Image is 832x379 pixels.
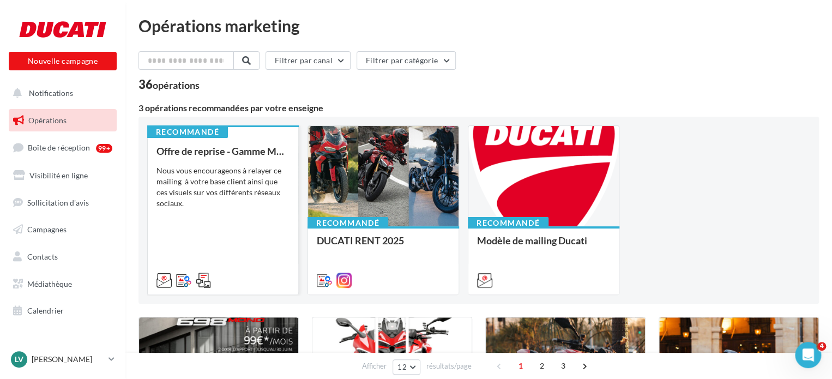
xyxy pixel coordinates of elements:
[138,17,819,34] div: Opérations marketing
[15,354,23,365] span: Lv
[28,116,67,125] span: Opérations
[7,273,119,296] a: Médiathèque
[32,354,104,365] p: [PERSON_NAME]
[554,357,572,375] span: 3
[27,306,64,315] span: Calendrier
[156,165,290,209] div: Nous vous encourageons à relayer ce mailing à votre base client ainsi que ces visuels sur vos dif...
[7,245,119,268] a: Contacts
[9,349,117,370] a: Lv [PERSON_NAME]
[138,79,200,91] div: 36
[27,279,72,288] span: Médiathèque
[153,80,200,90] div: opérations
[27,197,89,207] span: Sollicitation d'avis
[28,143,90,152] span: Boîte de réception
[357,51,456,70] button: Filtrer par catégorie
[393,359,420,375] button: 12
[817,342,826,351] span: 4
[266,51,351,70] button: Filtrer par canal
[156,146,290,157] div: Offre de reprise - Gamme MTS V4
[7,109,119,132] a: Opérations
[29,171,88,180] span: Visibilité en ligne
[29,88,73,98] span: Notifications
[397,363,407,371] span: 12
[317,235,450,257] div: DUCATI RENT 2025
[147,126,228,138] div: Recommandé
[27,252,58,261] span: Contacts
[27,225,67,234] span: Campagnes
[9,52,117,70] button: Nouvelle campagne
[7,218,119,241] a: Campagnes
[7,299,119,322] a: Calendrier
[7,82,114,105] button: Notifications
[308,217,388,229] div: Recommandé
[138,104,819,112] div: 3 opérations recommandées par votre enseigne
[477,235,610,257] div: Modèle de mailing Ducati
[7,164,119,187] a: Visibilité en ligne
[795,342,821,368] iframe: Intercom live chat
[7,136,119,159] a: Boîte de réception99+
[362,361,387,371] span: Afficher
[468,217,548,229] div: Recommandé
[96,144,112,153] div: 99+
[533,357,551,375] span: 2
[512,357,529,375] span: 1
[426,361,472,371] span: résultats/page
[7,191,119,214] a: Sollicitation d'avis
